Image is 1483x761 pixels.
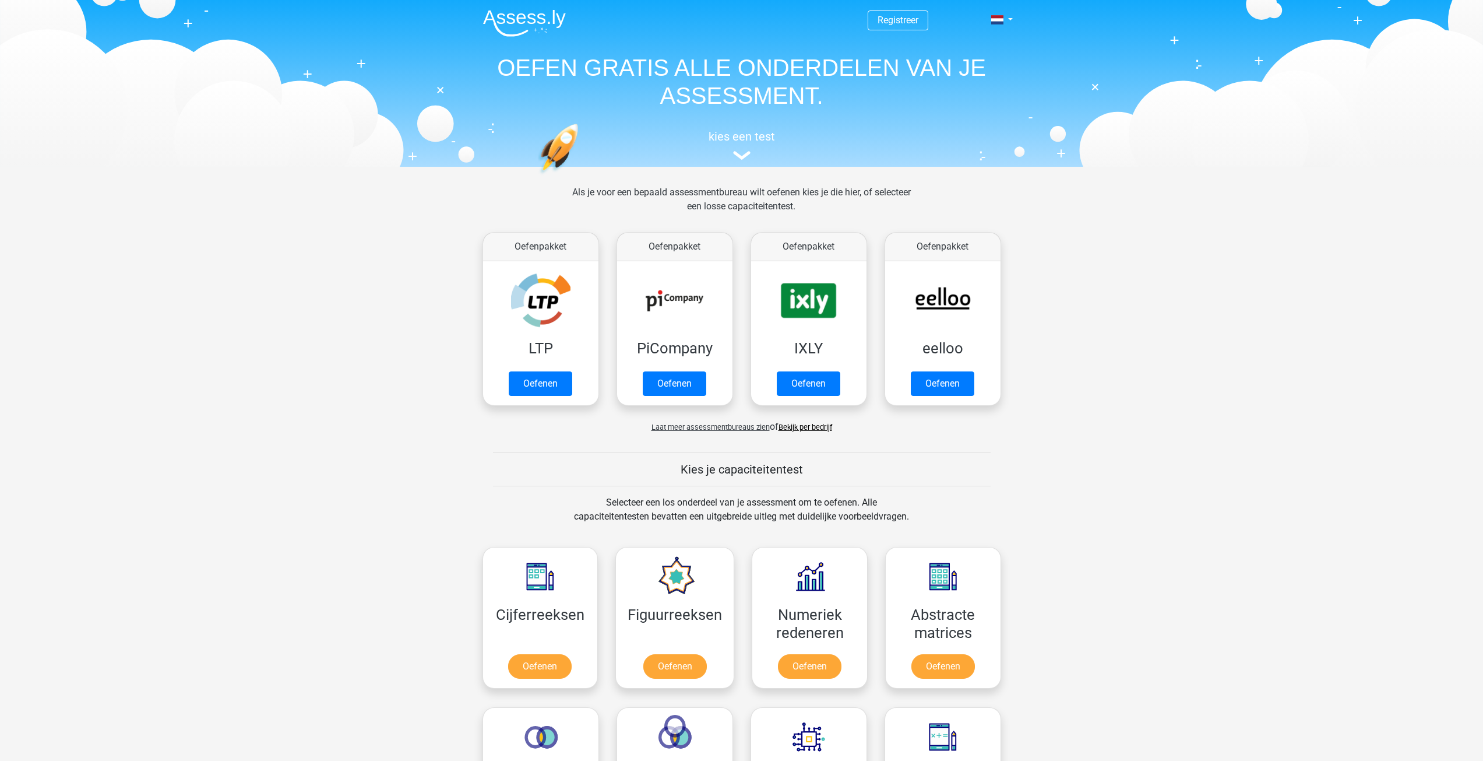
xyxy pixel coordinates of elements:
a: Oefenen [508,654,572,679]
span: Laat meer assessmentbureaus zien [651,423,770,432]
img: assessment [733,151,751,160]
a: Oefenen [509,371,572,396]
a: kies een test [474,129,1010,160]
div: Als je voor een bepaald assessmentbureau wilt oefenen kies je die hier, of selecteer een losse ca... [563,185,920,227]
h5: kies een test [474,129,1010,143]
a: Oefenen [778,654,841,679]
a: Registreer [878,15,918,26]
img: Assessly [483,9,566,37]
a: Oefenen [911,654,975,679]
div: of [474,411,1010,434]
a: Oefenen [643,654,707,679]
img: oefenen [538,124,624,229]
div: Selecteer een los onderdeel van je assessment om te oefenen. Alle capaciteitentesten bevatten een... [563,496,920,538]
a: Oefenen [911,371,974,396]
a: Oefenen [643,371,706,396]
h5: Kies je capaciteitentest [493,462,991,476]
a: Oefenen [777,371,840,396]
h1: OEFEN GRATIS ALLE ONDERDELEN VAN JE ASSESSMENT. [474,54,1010,110]
a: Bekijk per bedrijf [779,423,832,432]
